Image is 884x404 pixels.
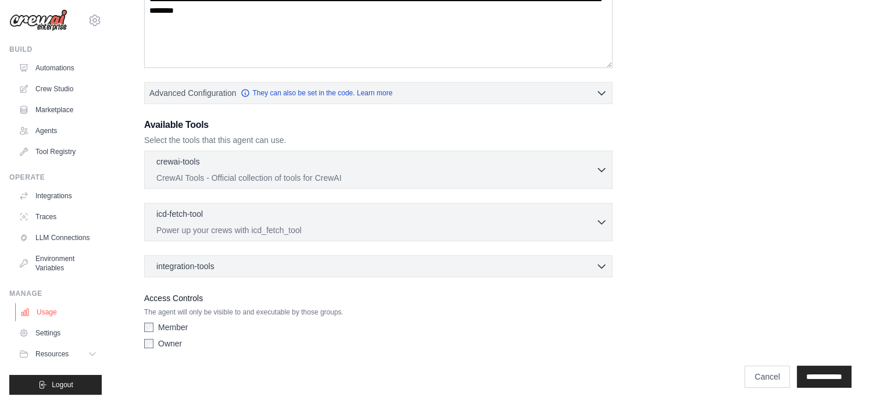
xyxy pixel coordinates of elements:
[149,156,607,184] button: crewai-tools CrewAI Tools - Official collection of tools for CrewAI
[156,172,596,184] p: CrewAI Tools - Official collection of tools for CrewAI
[149,208,607,236] button: icd-fetch-tool Power up your crews with icd_fetch_tool
[14,59,102,77] a: Automations
[158,321,188,333] label: Member
[241,88,392,98] a: They can also be set in the code. Learn more
[14,208,102,226] a: Traces
[9,289,102,298] div: Manage
[35,349,69,359] span: Resources
[9,9,67,31] img: Logo
[144,291,613,305] label: Access Controls
[14,249,102,277] a: Environment Variables
[149,260,607,272] button: integration-tools
[14,345,102,363] button: Resources
[144,134,613,146] p: Select the tools that this agent can use.
[14,101,102,119] a: Marketplace
[156,156,200,167] p: crewai-tools
[158,338,182,349] label: Owner
[156,224,596,236] p: Power up your crews with icd_fetch_tool
[9,173,102,182] div: Operate
[149,87,236,99] span: Advanced Configuration
[156,208,203,220] p: icd-fetch-tool
[144,308,613,317] p: The agent will only be visible to and executable by those groups.
[14,80,102,98] a: Crew Studio
[14,142,102,161] a: Tool Registry
[9,375,102,395] button: Logout
[745,366,790,388] a: Cancel
[14,187,102,205] a: Integrations
[144,118,613,132] h3: Available Tools
[52,380,73,389] span: Logout
[14,121,102,140] a: Agents
[156,260,214,272] span: integration-tools
[15,303,103,321] a: Usage
[14,324,102,342] a: Settings
[9,45,102,54] div: Build
[14,228,102,247] a: LLM Connections
[145,83,612,103] button: Advanced Configuration They can also be set in the code. Learn more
